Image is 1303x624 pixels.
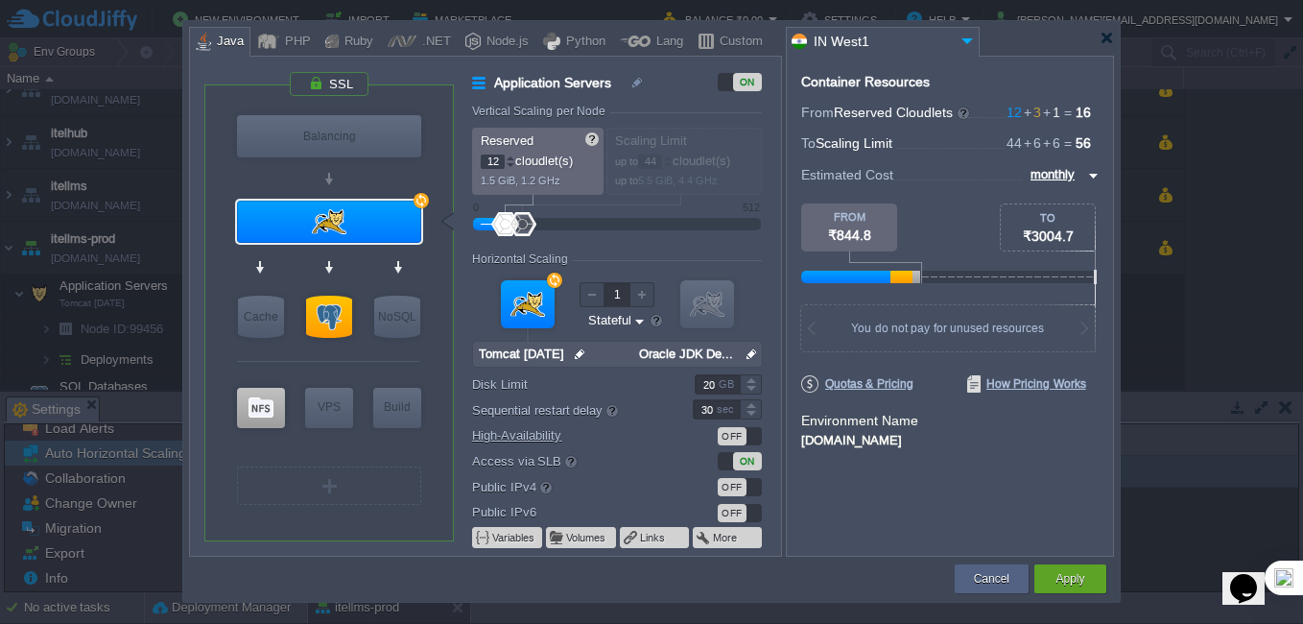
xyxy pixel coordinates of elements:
div: SQL Databases [306,296,352,338]
div: Create New Layer [237,467,421,505]
label: Public IPv4 [472,476,667,497]
span: 6 [1022,135,1041,151]
div: GB [719,375,738,394]
div: PHP [279,28,311,57]
div: 0 [473,202,479,213]
div: Ruby [339,28,373,57]
span: 56 [1076,135,1091,151]
div: Horizontal Scaling [472,252,573,266]
div: Build [373,388,421,426]
div: ON [733,452,762,470]
button: Volumes [566,530,607,545]
span: 44 [1007,135,1022,151]
label: Access via SLB [472,450,667,471]
div: Python [560,28,605,57]
span: From [801,105,834,120]
span: 16 [1076,105,1091,120]
div: Elastic VPS [305,388,353,428]
div: NoSQL Databases [374,296,420,338]
span: up to [615,175,638,186]
span: up to [615,156,638,167]
span: 1 [1041,105,1060,120]
div: 512 [743,202,760,213]
button: Links [640,530,667,545]
div: Container Resources [801,75,930,89]
div: Vertical Scaling per Node [472,105,610,118]
div: Cache [238,296,284,338]
button: Variables [492,530,536,545]
div: Build Node [373,388,421,428]
span: 3 [1022,105,1041,120]
label: Environment Name [801,413,918,428]
div: Balancing [237,115,421,157]
p: cloudlet(s) [615,149,755,169]
span: = [1060,135,1076,151]
div: FROM [801,211,897,223]
span: + [1041,105,1053,120]
div: .NET [416,28,451,57]
button: Apply [1055,569,1084,588]
div: NoSQL [374,296,420,338]
a: High-Availability [472,428,561,443]
span: ₹844.8 [828,228,871,243]
span: 6 [1041,135,1060,151]
span: Scaling Limit [816,135,892,151]
span: Quotas & Pricing [801,375,913,393]
div: Application Servers [237,201,421,243]
div: OFF [718,427,746,445]
button: More [713,530,739,545]
div: Lang [651,28,683,57]
div: sec [717,400,738,419]
span: To [801,135,816,151]
span: ₹3004.7 [1023,228,1074,244]
span: Estimated Cost [801,164,893,185]
label: Sequential restart delay [472,399,667,420]
div: Load Balancer [237,115,421,157]
div: VPS [305,388,353,426]
span: Reserved [481,133,533,148]
span: + [1041,135,1053,151]
span: = [1060,105,1076,120]
span: 12 [1007,105,1022,120]
span: Reserved Cloudlets [834,105,971,120]
div: [DOMAIN_NAME] [801,430,1099,447]
span: 1.5 GiB, 1.2 GHz [481,175,560,186]
span: + [1022,105,1033,120]
div: Custom [714,28,763,57]
div: TO [1001,212,1095,224]
label: Public IPv6 [472,502,667,522]
div: Java [211,28,244,57]
div: OFF [718,504,746,522]
div: Storage Containers [237,388,285,428]
div: OFF [718,478,746,496]
span: Scaling Limit [615,133,687,148]
span: 5.5 GiB, 4.4 GHz [638,175,718,186]
span: + [1022,135,1033,151]
span: How Pricing Works [967,375,1086,393]
label: Disk Limit [472,374,667,395]
p: cloudlet(s) [481,149,597,169]
div: Node.js [481,28,529,57]
div: ON [733,73,762,91]
iframe: chat widget [1222,547,1284,605]
button: Cancel [974,569,1009,588]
